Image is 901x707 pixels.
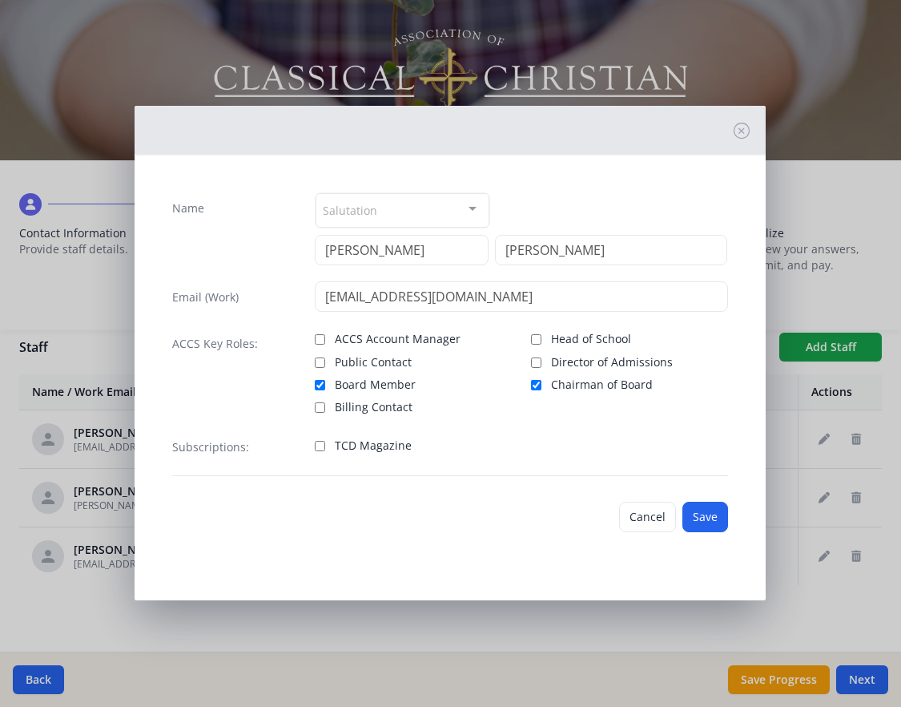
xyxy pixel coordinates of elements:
label: Name [172,200,204,216]
button: Save [682,502,728,532]
input: First Name [315,235,488,265]
input: contact@site.com [315,281,727,312]
input: Last Name [495,235,728,265]
label: Subscriptions: [172,439,249,455]
input: Billing Contact [315,402,325,413]
label: Email (Work) [172,289,239,305]
input: Director of Admissions [531,358,541,368]
span: Head of School [551,331,631,347]
span: Billing Contact [335,399,412,415]
span: Public Contact [335,354,412,370]
span: Director of Admissions [551,354,673,370]
input: Chairman of Board [531,380,541,390]
input: Public Contact [315,358,325,368]
label: ACCS Key Roles: [172,336,258,352]
input: Board Member [315,380,325,390]
span: TCD Magazine [335,438,412,454]
span: Chairman of Board [551,377,653,393]
input: ACCS Account Manager [315,334,325,345]
input: Head of School [531,334,541,345]
span: ACCS Account Manager [335,331,461,347]
button: Cancel [619,502,676,532]
input: TCD Magazine [315,441,325,451]
span: Board Member [335,377,416,393]
span: Salutation [323,200,377,219]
